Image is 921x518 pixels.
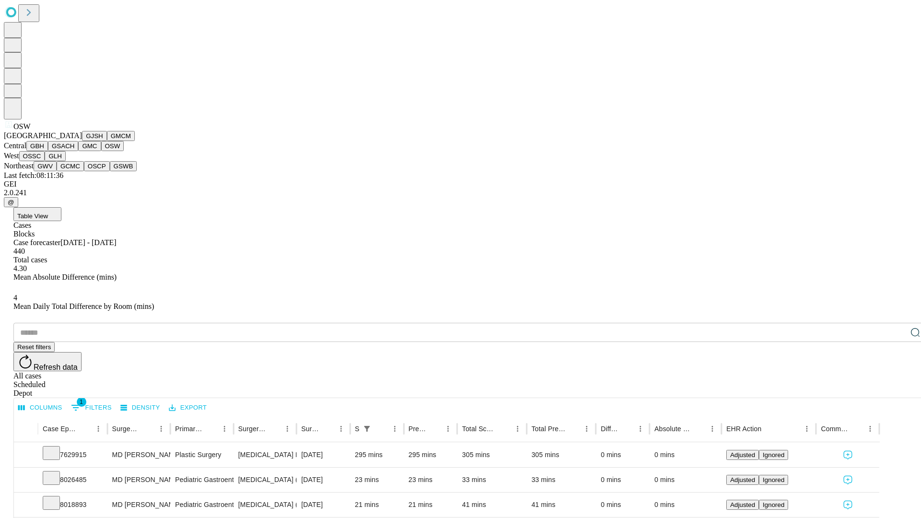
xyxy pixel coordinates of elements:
span: Total cases [13,256,47,264]
div: 41 mins [531,493,591,517]
div: 8018893 [43,493,103,517]
span: OSW [13,122,31,130]
div: 33 mins [462,468,522,492]
span: Central [4,141,26,150]
span: Adjusted [730,501,755,508]
button: Sort [428,422,441,436]
span: 4 [13,294,17,302]
div: Surgery Name [238,425,266,433]
button: Menu [154,422,168,436]
button: Export [166,400,209,415]
button: Sort [567,422,580,436]
div: [DATE] [301,443,345,467]
div: MD [PERSON_NAME] [PERSON_NAME] Md [112,493,165,517]
div: Difference [601,425,619,433]
div: Comments [821,425,849,433]
div: 0 mins [654,493,717,517]
button: Expand [19,497,33,514]
span: @ [8,199,14,206]
button: Menu [92,422,105,436]
div: Pediatric Gastroenterology [175,493,228,517]
div: GEI [4,180,917,188]
button: Sort [762,422,776,436]
div: 0 mins [654,468,717,492]
div: MD [PERSON_NAME] [PERSON_NAME] Md [112,468,165,492]
div: [MEDICAL_DATA] NECK WITH PLATYSMAL FLAP [238,443,292,467]
button: GMCM [107,131,135,141]
button: Sort [78,422,92,436]
div: Primary Service [175,425,203,433]
div: 0 mins [601,443,645,467]
button: OSCP [84,161,110,171]
button: Adjusted [726,500,759,510]
button: Adjusted [726,475,759,485]
span: [GEOGRAPHIC_DATA] [4,131,82,140]
button: GMC [78,141,101,151]
span: Mean Daily Total Difference by Room (mins) [13,302,154,310]
button: GJSH [82,131,107,141]
button: GWV [34,161,57,171]
button: Sort [850,422,863,436]
button: Sort [267,422,281,436]
div: 0 mins [601,468,645,492]
div: 0 mins [601,493,645,517]
button: Menu [511,422,524,436]
div: 33 mins [531,468,591,492]
button: Menu [441,422,455,436]
div: Predicted In Room Duration [409,425,427,433]
button: Ignored [759,450,788,460]
div: 2.0.241 [4,188,917,197]
span: 4.30 [13,264,27,272]
div: Absolute Difference [654,425,691,433]
div: [DATE] [301,468,345,492]
button: OSSC [19,151,45,161]
button: GSACH [48,141,78,151]
button: Menu [580,422,593,436]
span: Refresh data [34,363,78,371]
div: EHR Action [726,425,761,433]
span: Ignored [763,451,784,459]
div: 23 mins [409,468,453,492]
div: Pediatric Gastroenterology [175,468,228,492]
button: GCMC [57,161,84,171]
button: Menu [800,422,814,436]
div: 305 mins [531,443,591,467]
div: 305 mins [462,443,522,467]
button: Ignored [759,500,788,510]
span: 1 [77,397,86,407]
div: Total Predicted Duration [531,425,566,433]
span: Ignored [763,501,784,508]
span: Northeast [4,162,34,170]
button: Sort [375,422,388,436]
span: Case forecaster [13,238,60,247]
button: Sort [692,422,706,436]
span: Table View [17,212,48,220]
button: Sort [620,422,634,436]
button: Expand [19,472,33,489]
span: [DATE] - [DATE] [60,238,116,247]
div: 41 mins [462,493,522,517]
span: Adjusted [730,451,755,459]
button: Menu [388,422,401,436]
button: Adjusted [726,450,759,460]
div: 1 active filter [360,422,374,436]
div: [DATE] [301,493,345,517]
span: Adjusted [730,476,755,483]
button: OSW [101,141,124,151]
button: Table View [13,207,61,221]
button: Density [118,400,163,415]
button: Expand [19,447,33,464]
button: Sort [321,422,334,436]
div: 295 mins [409,443,453,467]
div: Surgeon Name [112,425,140,433]
span: 440 [13,247,25,255]
button: GLH [45,151,65,161]
span: Ignored [763,476,784,483]
span: Last fetch: 08:11:36 [4,171,63,179]
button: Show filters [69,400,114,415]
div: 23 mins [355,468,399,492]
button: Sort [141,422,154,436]
div: Case Epic Id [43,425,77,433]
div: 21 mins [409,493,453,517]
button: Show filters [360,422,374,436]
